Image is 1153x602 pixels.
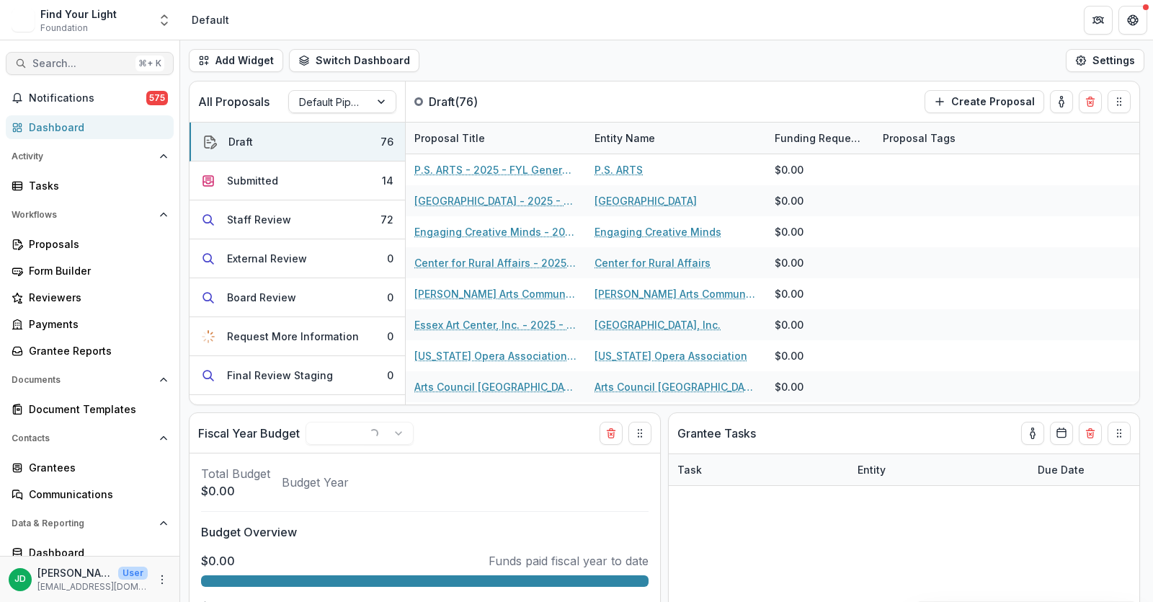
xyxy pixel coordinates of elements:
[600,422,623,445] button: Delete card
[1050,422,1073,445] button: Calendar
[925,90,1044,113] button: Create Proposal
[227,251,307,266] div: External Review
[1108,422,1131,445] button: Drag
[118,567,148,580] p: User
[595,255,711,270] a: Center for Rural Affairs
[6,312,174,336] a: Payments
[227,329,359,344] div: Request More Information
[414,255,577,270] a: Center for Rural Affairs - 2025 - FYL General Grant Application
[201,552,235,570] p: $0.00
[29,460,162,475] div: Grantees
[382,173,393,188] div: 14
[406,123,586,154] div: Proposal Title
[1108,90,1131,113] button: Drag
[874,123,1054,154] div: Proposal Tags
[198,93,270,110] p: All Proposals
[766,130,874,146] div: Funding Requested
[677,425,756,442] p: Grantee Tasks
[775,286,803,301] div: $0.00
[414,162,577,177] a: P.S. ARTS - 2025 - FYL General Grant Application
[190,278,405,317] button: Board Review0
[282,474,349,491] p: Budget Year
[766,123,874,154] div: Funding Requested
[6,115,174,139] a: Dashboard
[29,545,162,560] div: Dashboard
[6,232,174,256] a: Proposals
[29,402,162,417] div: Document Templates
[6,456,174,479] a: Grantees
[12,151,153,161] span: Activity
[406,130,494,146] div: Proposal Title
[775,379,803,394] div: $0.00
[190,239,405,278] button: External Review0
[586,123,766,154] div: Entity Name
[29,343,162,358] div: Grantee Reports
[380,212,393,227] div: 72
[414,224,577,239] a: Engaging Creative Minds - 2025 - FYL General Grant Application
[227,290,296,305] div: Board Review
[775,348,803,363] div: $0.00
[775,317,803,332] div: $0.00
[289,49,419,72] button: Switch Dashboard
[37,565,112,580] p: [PERSON_NAME]
[6,512,174,535] button: Open Data & Reporting
[29,263,162,278] div: Form Builder
[1079,422,1102,445] button: Delete card
[1066,49,1144,72] button: Settings
[6,87,174,110] button: Notifications575
[12,9,35,32] img: Find Your Light
[190,317,405,356] button: Request More Information0
[190,356,405,395] button: Final Review Staging0
[6,174,174,198] a: Tasks
[775,224,803,239] div: $0.00
[29,290,162,305] div: Reviewers
[414,379,577,394] a: Arts Council [GEOGRAPHIC_DATA] - 2025 - FYL General Grant Application
[189,49,283,72] button: Add Widget
[1021,422,1044,445] button: toggle-assigned-to-me
[595,317,721,332] a: [GEOGRAPHIC_DATA], Inc.
[154,6,174,35] button: Open entity switcher
[40,22,88,35] span: Foundation
[186,9,235,30] nav: breadcrumb
[6,482,174,506] a: Communications
[1079,90,1102,113] button: Delete card
[595,286,757,301] a: [PERSON_NAME] Arts Community, Inc.
[414,286,577,301] a: [PERSON_NAME] Arts Community, Inc. - 2025 - FYL General Grant Application
[380,134,393,149] div: 76
[414,317,577,332] a: Essex Art Center, Inc. - 2025 - FYL General Grant Application
[6,368,174,391] button: Open Documents
[595,224,721,239] a: Engaging Creative Minds
[414,193,577,208] a: [GEOGRAPHIC_DATA] - 2025 - FYL General Grant Application
[12,433,153,443] span: Contacts
[29,236,162,252] div: Proposals
[6,397,174,421] a: Document Templates
[227,212,291,227] div: Staff Review
[201,482,270,500] p: $0.00
[201,523,649,541] p: Budget Overview
[595,162,643,177] a: P.S. ARTS
[6,259,174,283] a: Form Builder
[586,130,664,146] div: Entity Name
[489,552,649,570] p: Funds paid fiscal year to date
[29,178,162,193] div: Tasks
[775,162,803,177] div: $0.00
[6,427,174,450] button: Open Contacts
[595,348,747,363] a: [US_STATE] Opera Association
[6,285,174,309] a: Reviewers
[775,193,803,208] div: $0.00
[29,120,162,135] div: Dashboard
[190,123,405,161] button: Draft76
[135,56,164,71] div: ⌘ + K
[6,203,174,226] button: Open Workflows
[6,339,174,363] a: Grantee Reports
[227,368,333,383] div: Final Review Staging
[1084,6,1113,35] button: Partners
[1118,6,1147,35] button: Get Help
[153,571,171,588] button: More
[387,368,393,383] div: 0
[40,6,117,22] div: Find Your Light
